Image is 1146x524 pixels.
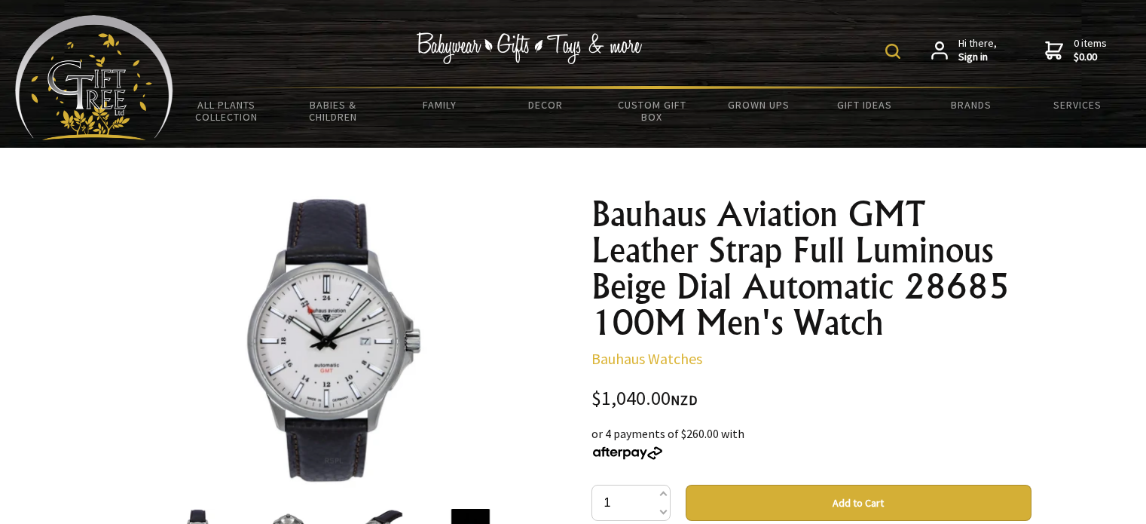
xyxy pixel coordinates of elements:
strong: $0.00 [1074,51,1107,64]
span: Hi there, [958,37,997,63]
div: $1,040.00 [591,389,1031,409]
span: NZD [671,391,698,409]
a: Gift Ideas [811,89,918,121]
a: Family [386,89,492,121]
h1: Bauhaus Aviation GMT Leather Strap Full Luminous Beige Dial Automatic 28685 100M Men's Watch [591,196,1031,341]
img: Bauhaus Aviation GMT Leather Strap Full Luminous Beige Dial Automatic 28685 100M Men's Watch [212,196,457,489]
img: Babyware - Gifts - Toys and more... [15,15,173,140]
a: Grown Ups [705,89,811,121]
a: Hi there,Sign in [931,37,997,63]
button: Add to Cart [686,485,1031,521]
img: Babywear - Gifts - Toys & more [417,32,643,64]
a: Bauhaus Watches [591,349,702,368]
span: 0 items [1074,36,1107,63]
a: Custom Gift Box [599,89,705,133]
img: Afterpay [591,446,664,460]
strong: Sign in [958,51,997,64]
img: product search [885,44,900,59]
a: Babies & Children [280,89,386,133]
a: Services [1025,89,1131,121]
a: All Plants Collection [173,89,280,133]
a: Brands [918,89,1025,121]
a: 0 items$0.00 [1045,37,1107,63]
div: or 4 payments of $260.00 with [591,424,1031,461]
a: Decor [493,89,599,121]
